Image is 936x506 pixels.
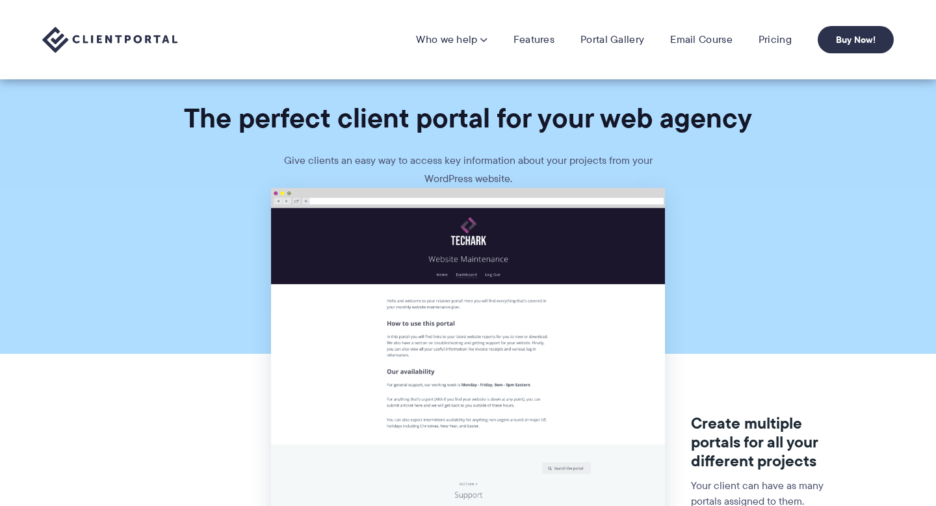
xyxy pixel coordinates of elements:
[691,414,833,470] h3: Create multiple portals for all your different projects
[416,33,487,46] a: Who we help
[759,33,792,46] a: Pricing
[670,33,733,46] a: Email Course
[513,33,554,46] a: Features
[580,33,644,46] a: Portal Gallery
[818,26,894,53] a: Buy Now!
[273,152,663,188] p: Give clients an easy way to access key information about your projects from your WordPress website.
